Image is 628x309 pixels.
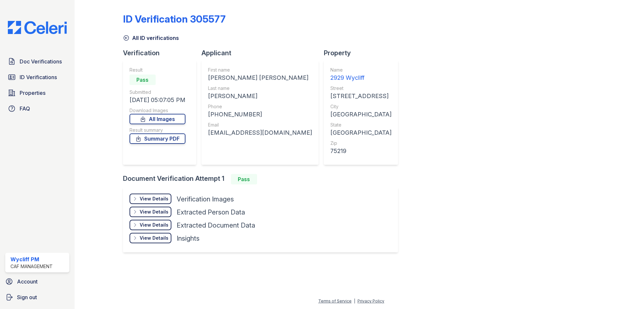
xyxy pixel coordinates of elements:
[17,293,37,301] span: Sign out
[177,195,234,204] div: Verification Images
[208,128,312,137] div: [EMAIL_ADDRESS][DOMAIN_NAME]
[330,140,392,146] div: Zip
[20,105,30,112] span: FAQ
[177,234,200,243] div: Insights
[3,291,72,304] a: Sign out
[140,196,168,202] div: View Details
[130,89,185,95] div: Submitted
[330,110,392,119] div: [GEOGRAPHIC_DATA]
[3,21,72,34] img: CE_Logo_Blue-a8612792a0a2168367f1c8372b55b34899dd931a85d93a1a3d3e32e68fde9ad4.png
[5,102,69,115] a: FAQ
[10,263,53,270] div: CAF Management
[123,13,226,25] div: ID Verification 305577
[201,48,324,58] div: Applicant
[5,71,69,84] a: ID Verifications
[3,275,72,288] a: Account
[130,95,185,105] div: [DATE] 05:07:05 PM
[330,146,392,156] div: 75219
[324,48,403,58] div: Property
[208,73,312,82] div: [PERSON_NAME] [PERSON_NAME]
[330,103,392,110] div: City
[130,133,185,144] a: Summary PDF
[20,89,45,97] span: Properties
[177,208,245,217] div: Extracted Person Data
[231,174,257,184] div: Pass
[177,221,255,230] div: Extracted Document Data
[130,127,185,133] div: Result summary
[140,209,168,215] div: View Details
[330,67,392,82] a: Name 2929 Wycliff
[330,122,392,128] div: State
[358,299,384,303] a: Privacy Policy
[123,174,403,184] div: Document Verification Attempt 1
[208,103,312,110] div: Phone
[130,114,185,124] a: All Images
[130,75,156,85] div: Pass
[208,67,312,73] div: First name
[208,110,312,119] div: [PHONE_NUMBER]
[318,299,352,303] a: Terms of Service
[123,48,201,58] div: Verification
[123,34,179,42] a: All ID verifications
[10,255,53,263] div: Wycliff PM
[130,67,185,73] div: Result
[208,122,312,128] div: Email
[208,92,312,101] div: [PERSON_NAME]
[330,85,392,92] div: Street
[354,299,355,303] div: |
[330,67,392,73] div: Name
[17,278,38,285] span: Account
[20,58,62,65] span: Doc Verifications
[330,128,392,137] div: [GEOGRAPHIC_DATA]
[330,73,392,82] div: 2929 Wycliff
[140,235,168,241] div: View Details
[5,55,69,68] a: Doc Verifications
[330,92,392,101] div: [STREET_ADDRESS]
[20,73,57,81] span: ID Verifications
[130,107,185,114] div: Download Images
[5,86,69,99] a: Properties
[140,222,168,228] div: View Details
[208,85,312,92] div: Last name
